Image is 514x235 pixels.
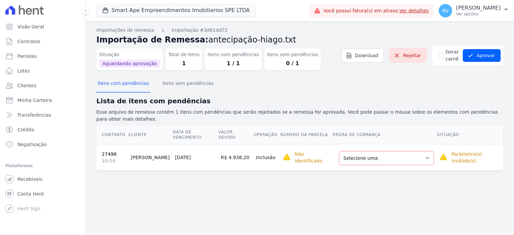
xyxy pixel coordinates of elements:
[172,125,218,144] th: Data de Vencimento
[389,48,427,63] a: Rejeitar
[208,35,296,44] span: antecipação-hiago.txt
[218,144,253,170] td: R$ 4.938,20
[332,125,437,144] th: Regra de Cobrança
[442,8,449,13] span: RV
[207,60,259,68] dd: 1 / 1
[17,112,51,118] span: Transferências
[102,157,125,164] span: 10-54
[3,187,83,201] a: Conta Hent
[17,191,44,197] span: Conta Hent
[3,64,83,78] a: Lotes
[253,125,280,144] th: Operação
[295,151,330,164] p: Não identificado
[17,176,42,183] span: Recebíveis
[5,162,80,170] div: Plataformas
[3,172,83,186] a: Recebíveis
[445,48,459,63] label: Gerar carnê
[17,82,36,89] span: Clientes
[3,123,83,136] a: Crédito
[253,144,280,170] td: Inclusão
[3,35,83,48] a: Contratos
[207,51,259,58] dt: Itens com pendências
[17,68,30,74] span: Lotes
[96,96,503,106] h2: Lista de itens com pendências
[3,49,83,63] a: Parcelas
[96,27,154,34] a: Importações de remessa
[96,75,150,93] button: Itens com pendências
[463,49,501,62] button: Aprovar
[17,97,52,104] span: Minha Carteira
[3,108,83,122] a: Transferências
[172,144,218,170] td: [DATE]
[3,138,83,151] a: Negativação
[3,94,83,107] a: Minha Carteira
[400,8,429,13] a: Ver detalhes
[341,48,384,63] a: Download
[456,11,501,17] p: Ver opções
[280,125,332,144] th: Número da Parcela
[267,60,318,68] dd: 0 / 1
[437,125,503,144] th: Situação
[218,125,253,144] th: Valor devido
[17,126,34,133] span: Crédito
[323,7,429,14] span: Você possui fatura(s) em atraso.
[17,141,47,148] span: Negativação
[128,144,172,170] td: [PERSON_NAME]
[3,79,83,92] a: Clientes
[433,1,514,20] button: RV [PERSON_NAME] Ver opções
[17,53,37,60] span: Parcelas
[99,60,160,68] span: Aguardando aprovação
[17,38,40,45] span: Contratos
[172,27,228,34] a: Importação #3d61dd72
[168,51,200,58] dt: Total de Itens
[99,51,160,58] dt: Situação
[96,27,503,34] nav: Breadcrumb
[102,151,117,157] a: 27496
[128,125,172,144] th: Cliente
[267,51,318,58] dt: Itens sem pendências
[3,20,83,33] a: Visão Geral
[96,34,503,46] h2: Importação de Remessa:
[96,109,503,123] p: Esse arquivo de remessa contém 1 itens com pendências que serão rejeitados se a remessa for aprov...
[161,75,215,93] button: Itens sem pendências
[96,125,128,144] th: Contrato
[451,151,501,164] p: Parâmetro(s) inválido(s).
[456,5,501,11] p: [PERSON_NAME]
[168,60,200,68] dd: 1
[17,23,44,30] span: Visão Geral
[96,4,255,17] button: Smart Ape Empreendimentos Imobiliarios SPE LTDA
